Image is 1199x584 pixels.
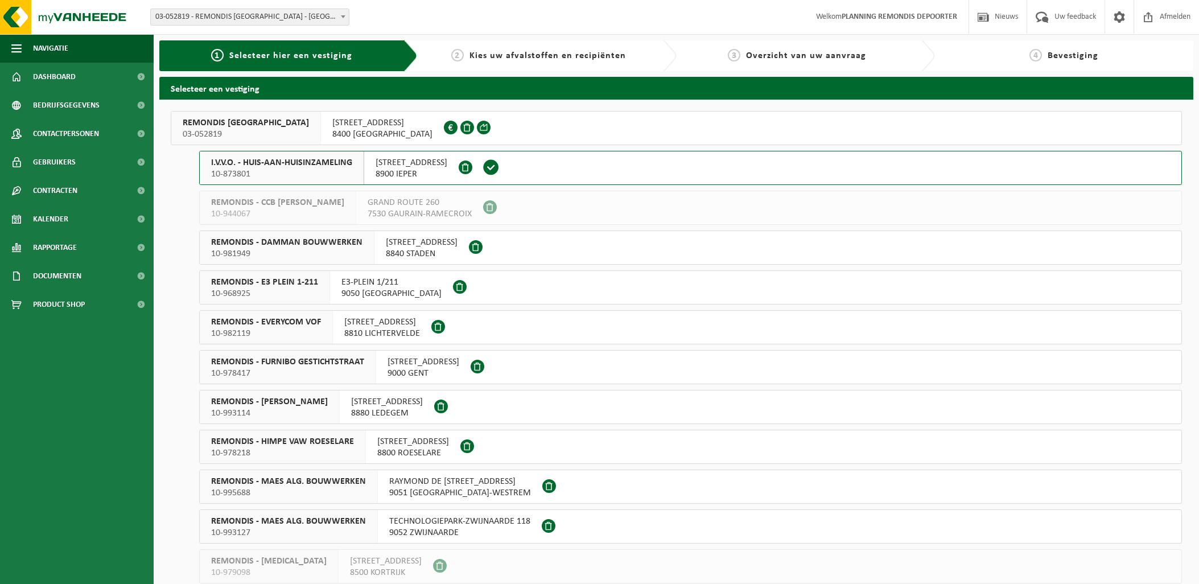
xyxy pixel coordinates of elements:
span: 03-052819 [183,129,309,140]
button: REMONDIS - EVERYCOM VOF 10-982119 [STREET_ADDRESS]8810 LICHTERVELDE [199,310,1182,344]
span: Gebruikers [33,148,76,176]
span: 10-982119 [211,328,321,339]
span: REMONDIS - EVERYCOM VOF [211,316,321,328]
span: 10-978218 [211,447,354,459]
span: 03-052819 - REMONDIS WEST-VLAANDEREN - OOSTENDE [151,9,349,25]
span: Selecteer hier een vestiging [229,51,352,60]
h2: Selecteer een vestiging [159,77,1193,99]
span: [STREET_ADDRESS] [350,556,422,567]
span: Kies uw afvalstoffen en recipiënten [469,51,626,60]
span: 9000 GENT [388,368,459,379]
span: Overzicht van uw aanvraag [746,51,866,60]
span: REMONDIS - E3 PLEIN 1-211 [211,277,318,288]
span: 10-979098 [211,567,327,578]
span: [STREET_ADDRESS] [351,396,423,408]
span: 8880 LEDEGEM [351,408,423,419]
span: Kalender [33,205,68,233]
span: 10-968925 [211,288,318,299]
span: REMONDIS - MAES ALG. BOUWWERKEN [211,516,366,527]
button: I.V.V.O. - HUIS-AAN-HUISINZAMELING 10-873801 [STREET_ADDRESS]8900 IEPER [199,151,1182,185]
span: 8500 KORTRIJK [350,567,422,578]
span: 8840 STADEN [386,248,458,260]
span: [STREET_ADDRESS] [376,157,447,168]
span: 10-873801 [211,168,352,180]
span: 03-052819 - REMONDIS WEST-VLAANDEREN - OOSTENDE [150,9,349,26]
span: 7530 GAURAIN-RAMECROIX [368,208,472,220]
span: Documenten [33,262,81,290]
span: 10-993114 [211,408,328,419]
button: REMONDIS [GEOGRAPHIC_DATA] 03-052819 [STREET_ADDRESS]8400 [GEOGRAPHIC_DATA] [171,111,1182,145]
span: 10-995688 [211,487,366,499]
span: REMONDIS - CCB [PERSON_NAME] [211,197,344,208]
span: I.V.V.O. - HUIS-AAN-HUISINZAMELING [211,157,352,168]
button: REMONDIS - MAES ALG. BOUWWERKEN 10-995688 RAYMOND DE [STREET_ADDRESS]9051 [GEOGRAPHIC_DATA]-WESTREM [199,470,1182,504]
span: REMONDIS - FURNIBO GESTICHTSTRAAT [211,356,364,368]
span: Bedrijfsgegevens [33,91,100,120]
span: Navigatie [33,34,68,63]
span: 9050 [GEOGRAPHIC_DATA] [341,288,442,299]
span: [STREET_ADDRESS] [377,436,449,447]
button: REMONDIS - [PERSON_NAME] 10-993114 [STREET_ADDRESS]8880 LEDEGEM [199,390,1182,424]
span: REMONDIS - [MEDICAL_DATA] [211,556,327,567]
button: REMONDIS - FURNIBO GESTICHTSTRAAT 10-978417 [STREET_ADDRESS]9000 GENT [199,350,1182,384]
span: 8400 [GEOGRAPHIC_DATA] [332,129,432,140]
span: 10-993127 [211,527,366,538]
span: REMONDIS - HIMPE VAW ROESELARE [211,436,354,447]
span: REMONDIS [GEOGRAPHIC_DATA] [183,117,309,129]
span: 1 [211,49,224,61]
span: REMONDIS - DAMMAN BOUWWERKEN [211,237,362,248]
span: Bevestiging [1048,51,1098,60]
span: [STREET_ADDRESS] [388,356,459,368]
span: 8800 ROESELARE [377,447,449,459]
span: E3-PLEIN 1/211 [341,277,442,288]
span: 8810 LICHTERVELDE [344,328,420,339]
button: REMONDIS - E3 PLEIN 1-211 10-968925 E3-PLEIN 1/2119050 [GEOGRAPHIC_DATA] [199,270,1182,305]
span: Dashboard [33,63,76,91]
span: TECHNOLOGIEPARK-ZWIJNAARDE 118 [389,516,530,527]
span: 9051 [GEOGRAPHIC_DATA]-WESTREM [389,487,531,499]
span: 8900 IEPER [376,168,447,180]
span: RAYMOND DE [STREET_ADDRESS] [389,476,531,487]
span: [STREET_ADDRESS] [344,316,420,328]
span: 3 [728,49,740,61]
span: 10-981949 [211,248,362,260]
button: REMONDIS - MAES ALG. BOUWWERKEN 10-993127 TECHNOLOGIEPARK-ZWIJNAARDE 1189052 ZWIJNAARDE [199,509,1182,544]
span: 10-944067 [211,208,344,220]
span: 2 [451,49,464,61]
span: Contactpersonen [33,120,99,148]
button: REMONDIS - DAMMAN BOUWWERKEN 10-981949 [STREET_ADDRESS]8840 STADEN [199,231,1182,265]
span: [STREET_ADDRESS] [386,237,458,248]
span: Rapportage [33,233,77,262]
span: 10-978417 [211,368,364,379]
span: 9052 ZWIJNAARDE [389,527,530,538]
span: GRAND ROUTE 260 [368,197,472,208]
span: REMONDIS - [PERSON_NAME] [211,396,328,408]
span: [STREET_ADDRESS] [332,117,432,129]
span: REMONDIS - MAES ALG. BOUWWERKEN [211,476,366,487]
span: Contracten [33,176,77,205]
span: 4 [1029,49,1042,61]
button: REMONDIS - HIMPE VAW ROESELARE 10-978218 [STREET_ADDRESS]8800 ROESELARE [199,430,1182,464]
span: Product Shop [33,290,85,319]
strong: PLANNING REMONDIS DEPOORTER [842,13,957,21]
